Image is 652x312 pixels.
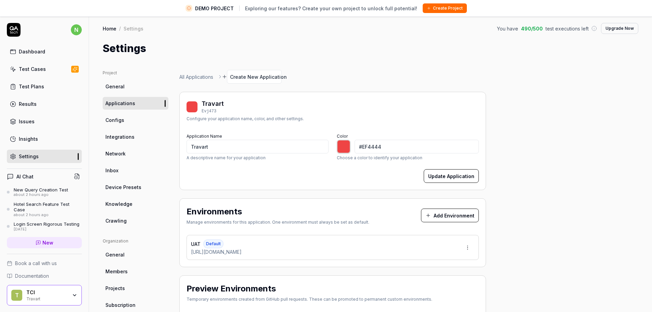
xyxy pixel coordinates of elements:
[187,283,276,295] h2: Preview Environments
[26,296,67,301] div: Travart
[103,214,168,227] a: Crawling
[15,272,49,279] span: Documentation
[19,83,44,90] div: Test Plans
[105,217,127,224] span: Crawling
[103,25,116,32] a: Home
[191,240,201,248] span: UAT
[105,150,126,157] span: Network
[7,237,82,248] a: New
[26,289,67,296] div: TCI
[337,155,479,161] p: Choose a color to identify your application
[497,25,518,32] span: You have
[245,5,417,12] span: Exploring our features? Create your own project to unlock full potential!
[14,221,79,227] div: Login Screen Rigorous Testing
[187,155,329,161] p: A descriptive name for your application
[11,290,22,301] span: T
[15,260,57,267] span: Book a call with us
[105,268,128,275] span: Members
[7,132,82,146] a: Insights
[355,140,479,153] input: #3B82F6
[105,83,125,90] span: General
[7,221,82,232] a: Login Screen Rigorous Testing[DATE]
[421,209,479,222] button: Add Environment
[195,5,234,12] span: DEMO PROJECT
[71,23,82,37] button: n
[187,219,369,225] div: Manage environments for this application. One environment must always be set as default.
[124,25,143,32] div: Settings
[14,213,82,217] div: about 2 hours ago
[105,133,135,140] span: Integrations
[19,135,38,142] div: Insights
[105,285,125,292] span: Projects
[103,265,168,278] a: Members
[337,134,348,139] label: Color
[179,73,213,80] a: All Applications
[19,100,37,108] div: Results
[103,70,168,76] div: Project
[105,167,118,174] span: Inbox
[7,272,82,279] a: Documentation
[103,41,146,56] h1: Settings
[7,201,82,217] a: Hotel Search Feature Test Caseabout 2 hours ago
[203,239,223,248] span: Default
[19,48,45,55] div: Dashboard
[187,116,304,122] div: Configure your application name, color, and other settings.
[103,147,168,160] a: Network
[187,134,222,139] label: Application Name
[7,187,82,197] a: New Query Creation Testabout 2 hours ago
[105,200,132,208] span: Knowledge
[19,118,35,125] div: Issues
[546,25,589,32] span: test executions left
[103,198,168,210] a: Knowledge
[105,100,135,107] span: Applications
[191,248,242,255] span: [URL][DOMAIN_NAME]
[103,299,168,311] a: Subscription
[187,140,329,153] input: My Application
[119,25,121,32] div: /
[105,184,141,191] span: Device Presets
[103,248,168,261] a: General
[71,24,82,35] span: n
[424,169,479,183] button: Update Application
[16,173,34,180] h4: AI Chat
[19,65,46,73] div: Test Cases
[7,260,82,267] a: Book a call with us
[103,164,168,177] a: Inbox
[7,115,82,128] a: Issues
[103,114,168,126] a: Configs
[103,238,168,244] div: Organization
[7,150,82,163] a: Settings
[103,181,168,194] a: Device Presets
[14,187,68,192] div: New Query Creation Test
[7,62,82,76] a: Test Cases
[42,239,53,246] span: New
[103,97,168,110] a: Applications
[105,251,125,258] span: General
[187,296,432,302] div: Temporary environments created from GitHub pull requests. These can be promoted to permanent cust...
[423,3,467,13] button: Create Project
[103,282,168,295] a: Projects
[105,116,124,124] span: Configs
[601,23,638,34] button: Upgrade Now
[227,70,282,84] button: Create New Application
[103,130,168,143] a: Integrations
[19,153,39,160] div: Settings
[187,205,242,218] h2: Environments
[7,97,82,111] a: Results
[14,201,82,213] div: Hotel Search Feature Test Case
[14,192,68,197] div: about 2 hours ago
[202,108,224,114] div: Evj473
[14,227,79,232] div: [DATE]
[7,45,82,58] a: Dashboard
[7,80,82,93] a: Test Plans
[521,25,543,32] span: 490 / 500
[202,99,224,108] div: Travart
[103,80,168,93] a: General
[105,301,136,309] span: Subscription
[7,285,82,305] button: TTCITravart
